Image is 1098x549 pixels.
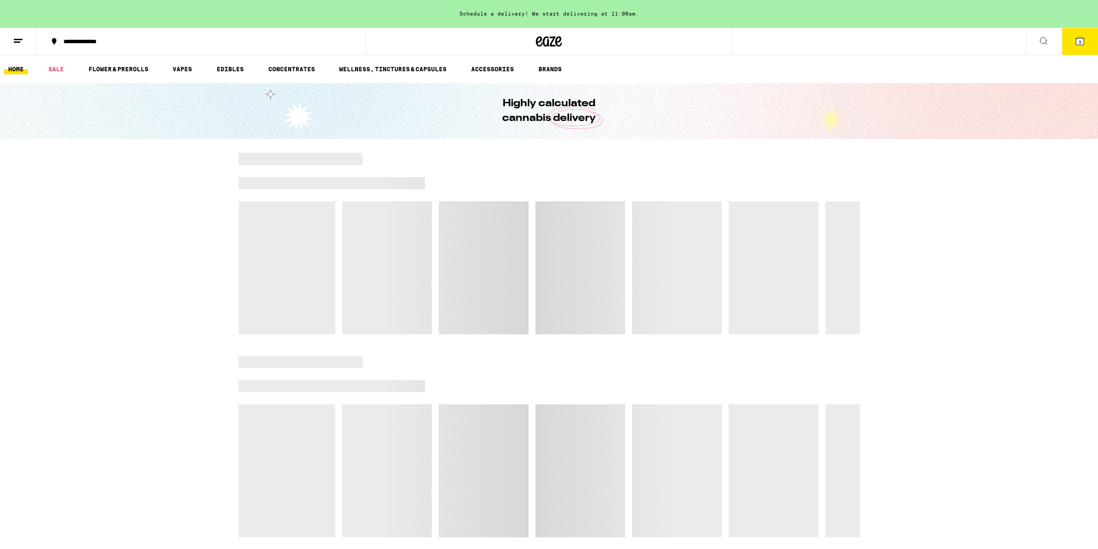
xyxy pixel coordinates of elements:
h1: Highly calculated cannabis delivery [478,96,620,126]
a: VAPES [168,64,196,74]
a: BRANDS [534,64,566,74]
a: CONCENTRATES [264,64,319,74]
a: FLOWER & PREROLLS [84,64,153,74]
button: 3 [1062,28,1098,55]
a: SALE [44,64,68,74]
a: EDIBLES [212,64,248,74]
a: HOME [4,64,28,74]
span: 3 [1079,39,1081,44]
a: ACCESSORIES [467,64,518,74]
a: WELLNESS, TINCTURES & CAPSULES [335,64,451,74]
